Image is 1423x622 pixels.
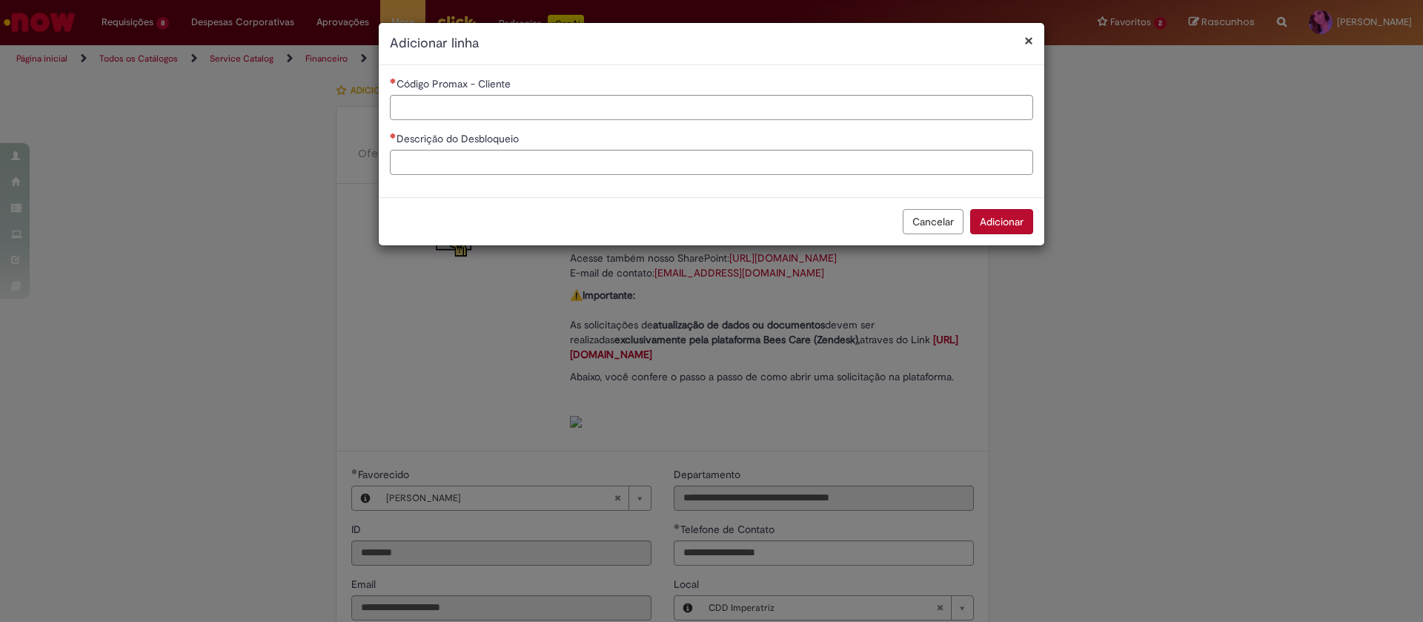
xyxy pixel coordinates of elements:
[397,77,514,90] span: Código Promax - Cliente
[390,133,397,139] span: Necessários
[390,78,397,84] span: Necessários
[390,34,1033,53] h2: Adicionar linha
[1024,33,1033,48] button: Fechar modal
[390,150,1033,175] input: Descrição do Desbloqueio
[390,95,1033,120] input: Código Promax - Cliente
[970,209,1033,234] button: Adicionar
[903,209,963,234] button: Cancelar
[397,132,522,145] span: Descrição do Desbloqueio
